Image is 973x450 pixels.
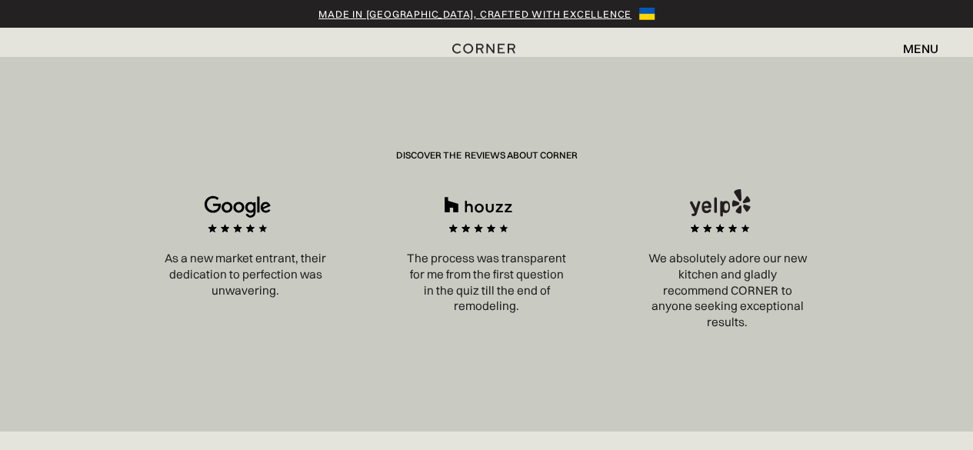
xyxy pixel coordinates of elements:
a: home [453,38,521,58]
div: menu [903,42,938,55]
a: Made in [GEOGRAPHIC_DATA], crafted with excellence [318,6,631,22]
p: As a new market entrant, their dedication to perfection was unwavering. [141,251,351,298]
div: Discover the Reviews About Corner [396,149,578,189]
p: We absolutely adore our new kitchen and gladly recommend CORNER to anyone seeking exceptional res... [622,251,832,331]
p: The process was transparent for me from the first question in the quiz till the end of remodeling. [382,251,591,315]
div: menu [888,35,938,62]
